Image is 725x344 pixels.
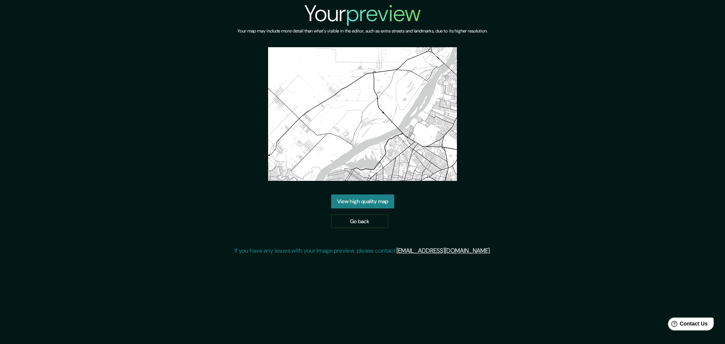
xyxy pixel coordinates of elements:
[396,247,490,255] a: [EMAIL_ADDRESS][DOMAIN_NAME]
[268,47,457,181] img: created-map-preview
[331,214,388,228] a: Go back
[658,315,717,336] iframe: Help widget launcher
[238,27,487,35] h6: Your map may include more detail than what's visible in the editor, such as extra streets and lan...
[331,194,394,208] a: View high quality map
[234,246,491,255] p: If you have any issues with your image preview, please contact .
